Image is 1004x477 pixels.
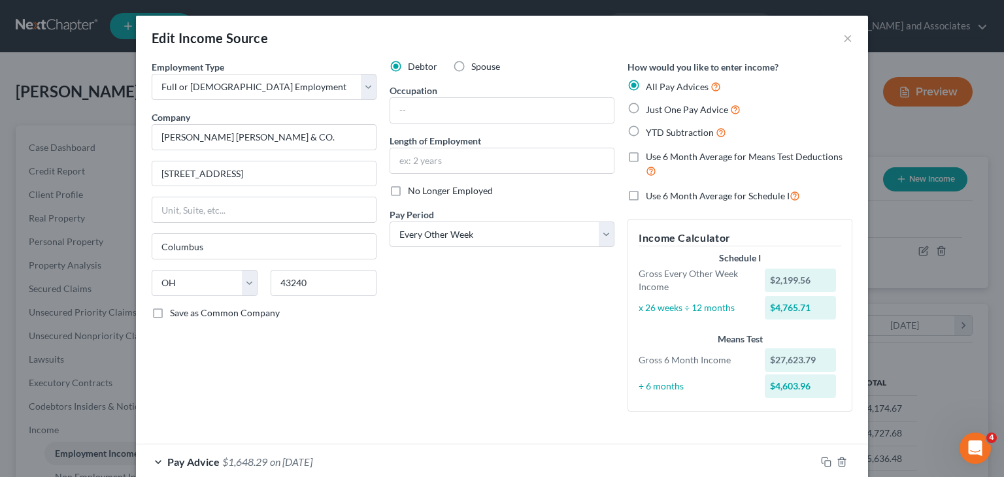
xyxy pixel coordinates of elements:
input: -- [390,98,614,123]
input: Unit, Suite, etc... [152,197,376,222]
div: $27,623.79 [765,348,837,372]
span: No Longer Employed [408,185,493,196]
span: YTD Subtraction [646,127,714,138]
div: Gross Every Other Week Income [632,267,758,293]
span: $1,648.29 [222,455,267,468]
span: Company [152,112,190,123]
input: ex: 2 years [390,148,614,173]
h5: Income Calculator [639,230,841,246]
div: Schedule I [639,252,841,265]
label: Occupation [390,84,437,97]
label: Length of Employment [390,134,481,148]
span: Employment Type [152,61,224,73]
span: on [DATE] [270,455,312,468]
span: Just One Pay Advice [646,104,728,115]
div: $2,199.56 [765,269,837,292]
span: Spouse [471,61,500,72]
input: Enter address... [152,161,376,186]
div: Gross 6 Month Income [632,354,758,367]
div: Means Test [639,333,841,346]
div: $4,603.96 [765,374,837,398]
input: Enter city... [152,234,376,259]
span: Save as Common Company [170,307,280,318]
span: Pay Period [390,209,434,220]
iframe: Intercom live chat [960,433,991,464]
span: Debtor [408,61,437,72]
input: Enter zip... [271,270,376,296]
div: $4,765.71 [765,296,837,320]
span: Use 6 Month Average for Means Test Deductions [646,151,843,162]
span: All Pay Advices [646,81,709,92]
span: Pay Advice [167,455,220,468]
div: Edit Income Source [152,29,268,47]
span: 4 [986,433,997,443]
div: x 26 weeks ÷ 12 months [632,301,758,314]
button: × [843,30,852,46]
div: ÷ 6 months [632,380,758,393]
input: Search company by name... [152,124,376,150]
span: Use 6 Month Average for Schedule I [646,190,790,201]
label: How would you like to enter income? [627,60,778,74]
